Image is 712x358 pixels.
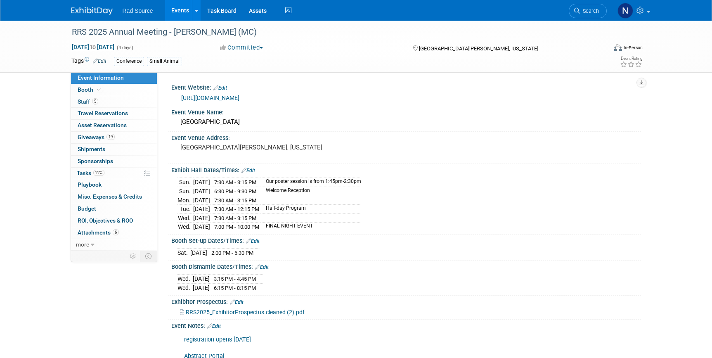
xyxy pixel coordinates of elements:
[193,284,210,292] td: [DATE]
[78,134,115,140] span: Giveaways
[214,276,256,282] span: 3:15 PM - 4:45 PM
[78,122,127,128] span: Asset Reservations
[71,191,157,203] a: Misc. Expenses & Credits
[214,224,259,230] span: 7:00 PM - 10:00 PM
[97,87,101,92] i: Booth reservation complete
[241,168,255,173] a: Edit
[623,45,643,51] div: In-Person
[193,178,210,187] td: [DATE]
[177,116,635,128] div: [GEOGRAPHIC_DATA]
[214,197,256,204] span: 7:30 AM - 3:15 PM
[261,223,361,231] td: FINAL NIGHT EVENT
[89,44,97,50] span: to
[214,206,259,212] span: 7:30 AM - 12:15 PM
[126,251,140,261] td: Personalize Event Tab Strip
[193,187,210,196] td: [DATE]
[193,213,210,223] td: [DATE]
[558,43,643,55] div: Event Format
[78,217,133,224] span: ROI, Objectives & ROO
[92,98,98,104] span: 5
[255,264,269,270] a: Edit
[214,179,256,185] span: 7:30 AM - 3:15 PM
[140,251,157,261] td: Toggle Event Tabs
[214,215,256,221] span: 7:30 AM - 3:15 PM
[71,84,157,96] a: Booth
[78,110,128,116] span: Travel Reservations
[71,57,106,66] td: Tags
[123,7,153,14] span: Rad Source
[193,196,210,205] td: [DATE]
[171,81,641,92] div: Event Website:
[114,57,144,66] div: Conference
[217,43,266,52] button: Committed
[177,249,190,257] td: Sat.
[71,156,157,167] a: Sponsorships
[71,72,157,84] a: Event Information
[180,144,358,151] pre: [GEOGRAPHIC_DATA][PERSON_NAME], [US_STATE]
[213,85,227,91] a: Edit
[181,95,239,101] a: [URL][DOMAIN_NAME]
[78,158,113,164] span: Sponsorships
[190,249,207,257] td: [DATE]
[171,261,641,271] div: Booth Dismantle Dates/Times:
[620,57,642,61] div: Event Rating
[580,8,599,14] span: Search
[71,168,157,179] a: Tasks22%
[116,45,133,50] span: (4 days)
[419,45,538,52] span: [GEOGRAPHIC_DATA][PERSON_NAME], [US_STATE]
[177,275,193,284] td: Wed.
[171,164,641,175] div: Exhibit Hall Dates/Times:
[171,235,641,245] div: Booth Set-up Dates/Times:
[214,188,256,194] span: 6:30 PM - 9:30 PM
[106,134,115,140] span: 19
[261,187,361,196] td: Welcome Reception
[147,57,182,66] div: Small Animal
[230,299,244,305] a: Edit
[171,296,641,306] div: Exhibitor Prospectus:
[171,320,641,330] div: Event Notes:
[78,181,102,188] span: Playbook
[207,323,221,329] a: Edit
[71,144,157,155] a: Shipments
[78,74,124,81] span: Event Information
[177,178,193,187] td: Sun.
[569,4,607,18] a: Search
[177,223,193,231] td: Wed.
[93,58,106,64] a: Edit
[261,205,361,214] td: Half-day Program
[617,3,633,19] img: Nicole Bailey
[193,205,210,214] td: [DATE]
[177,196,193,205] td: Mon.
[186,309,305,315] span: RRS2025_ExhibitorProspectus.cleaned (2).pdf
[177,205,193,214] td: Tue.
[177,187,193,196] td: Sun.
[77,170,104,176] span: Tasks
[78,86,103,93] span: Booth
[261,178,361,187] td: Our poster session is from 1:45pm-2:30pm
[69,25,594,40] div: RRS 2025 Annual Meeting - [PERSON_NAME] (MC)
[193,223,210,231] td: [DATE]
[71,215,157,227] a: ROI, Objectives & ROO
[71,203,157,215] a: Budget
[113,229,119,235] span: 6
[180,309,305,315] a: RRS2025_ExhibitorProspectus.cleaned (2).pdf
[177,284,193,292] td: Wed.
[211,250,253,256] span: 2:00 PM - 6:30 PM
[71,7,113,15] img: ExhibitDay
[78,205,96,212] span: Budget
[214,285,256,291] span: 6:15 PM - 8:15 PM
[246,238,260,244] a: Edit
[71,179,157,191] a: Playbook
[71,132,157,143] a: Giveaways19
[193,275,210,284] td: [DATE]
[78,229,119,236] span: Attachments
[177,213,193,223] td: Wed.
[78,146,105,152] span: Shipments
[78,98,98,105] span: Staff
[93,170,104,176] span: 22%
[71,43,115,51] span: [DATE] [DATE]
[71,108,157,119] a: Travel Reservations
[71,239,157,251] a: more
[76,241,89,248] span: more
[78,193,142,200] span: Misc. Expenses & Credits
